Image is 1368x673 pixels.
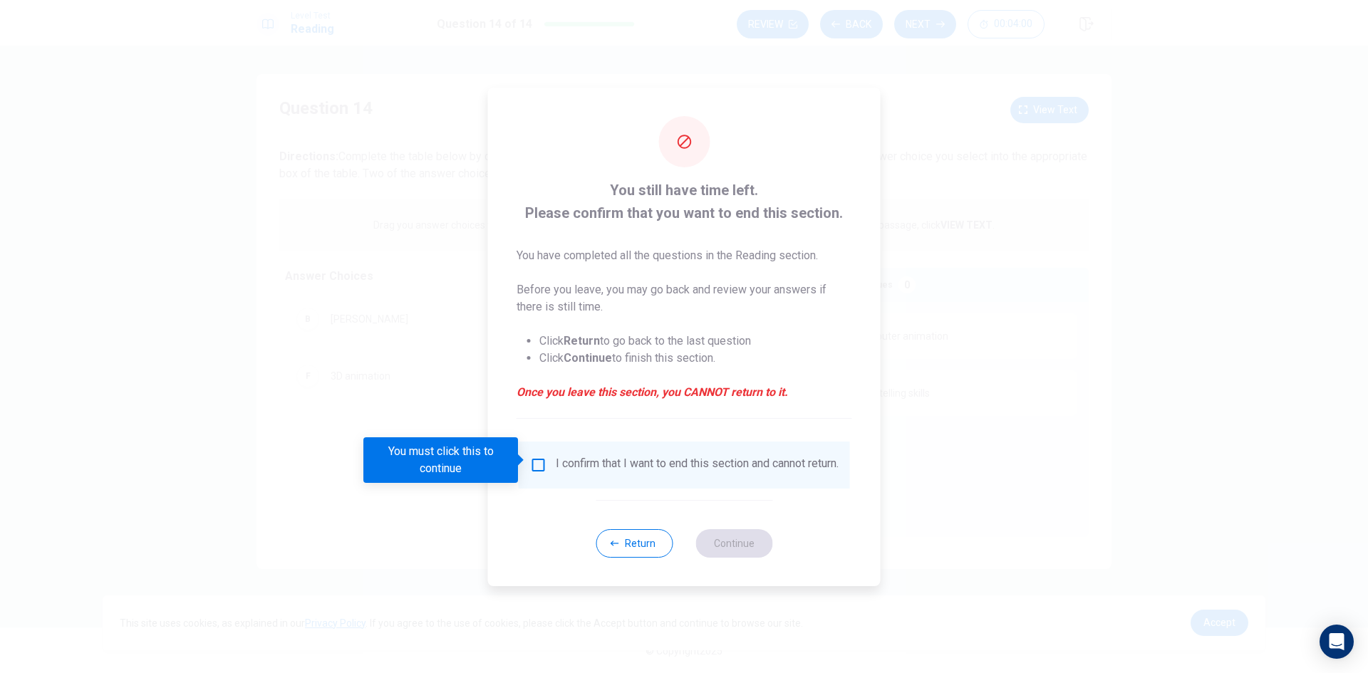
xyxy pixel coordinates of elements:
[556,457,839,474] div: I confirm that I want to end this section and cannot return.
[517,384,852,401] em: Once you leave this section, you CANNOT return to it.
[530,457,547,474] span: You must click this to continue
[539,333,852,350] li: Click to go back to the last question
[596,529,673,558] button: Return
[564,334,600,348] strong: Return
[363,437,518,483] div: You must click this to continue
[517,247,852,264] p: You have completed all the questions in the Reading section.
[564,351,612,365] strong: Continue
[517,281,852,315] p: Before you leave, you may go back and review your answers if there is still time.
[517,179,852,224] span: You still have time left. Please confirm that you want to end this section.
[539,350,852,367] li: Click to finish this section.
[695,529,772,558] button: Continue
[1320,625,1354,659] div: Open Intercom Messenger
